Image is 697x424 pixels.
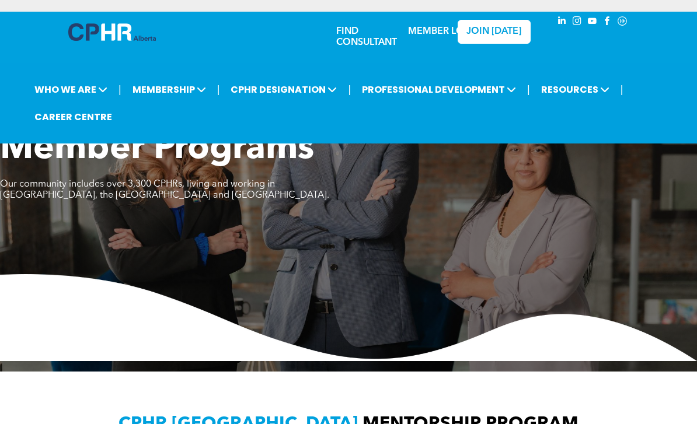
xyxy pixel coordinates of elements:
[466,26,521,37] span: JOIN [DATE]
[458,20,531,44] a: JOIN [DATE]
[538,79,613,100] span: RESOURCES
[129,79,210,100] span: MEMBERSHIP
[586,15,598,30] a: youtube
[601,15,614,30] a: facebook
[621,78,623,101] li: |
[527,78,530,101] li: |
[555,15,568,30] a: linkedin
[570,15,583,30] a: instagram
[227,79,340,100] span: CPHR DESIGNATION
[217,78,220,101] li: |
[358,79,520,100] span: PROFESSIONAL DEVELOPMENT
[31,79,111,100] span: WHO WE ARE
[336,27,397,47] a: FIND CONSULTANT
[408,27,481,36] a: MEMBER LOGIN
[68,23,156,41] img: A blue and white logo for cp alberta
[31,106,116,128] a: CAREER CENTRE
[616,15,629,30] a: Social network
[119,78,121,101] li: |
[348,78,351,101] li: |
